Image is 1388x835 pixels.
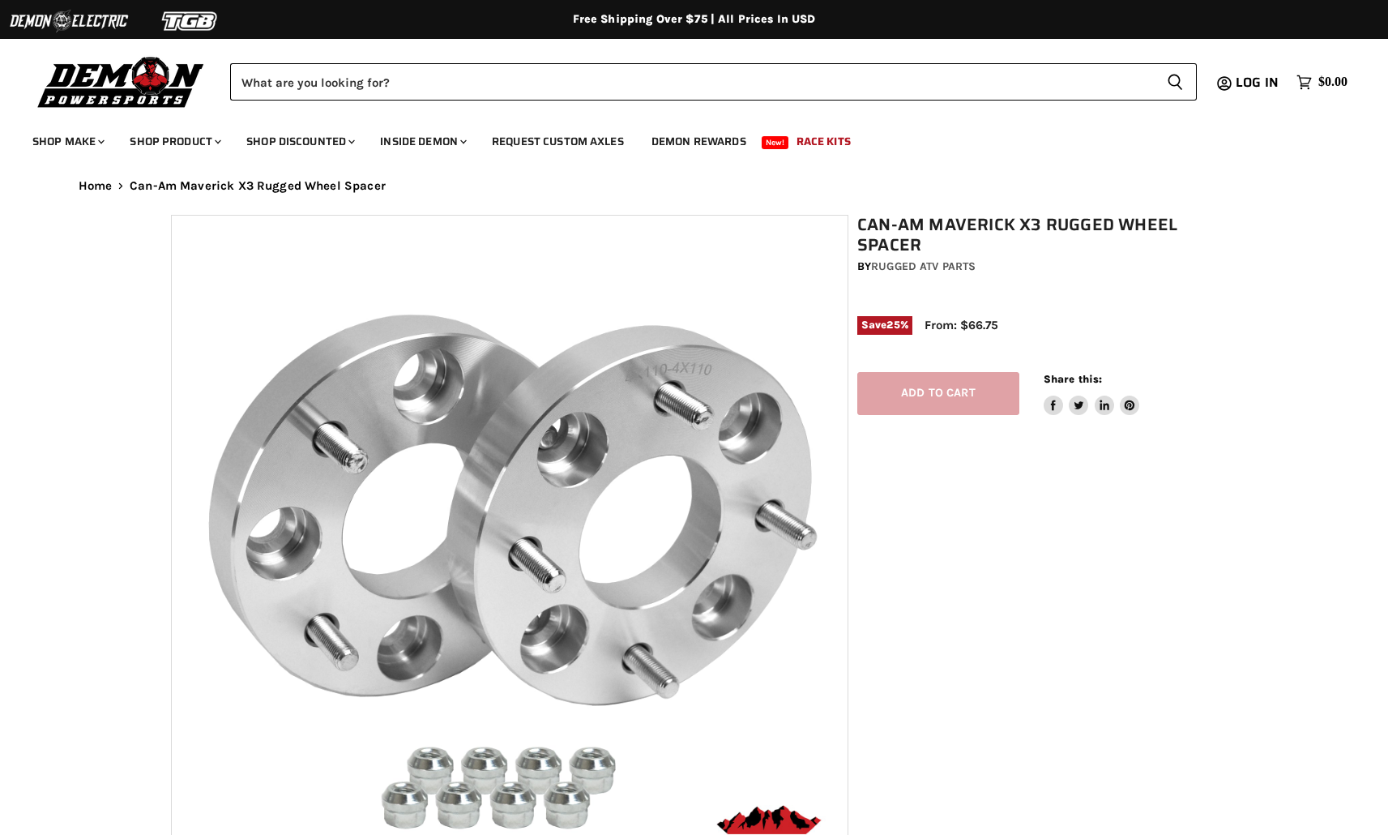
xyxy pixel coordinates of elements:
[480,125,636,158] a: Request Custom Axles
[79,179,113,193] a: Home
[1228,75,1288,90] a: Log in
[1154,63,1197,101] button: Search
[1288,71,1356,94] a: $0.00
[1044,372,1140,415] aside: Share this:
[871,259,976,273] a: Rugged ATV Parts
[925,318,998,332] span: From: $66.75
[130,6,251,36] img: TGB Logo 2
[368,125,476,158] a: Inside Demon
[230,63,1197,101] form: Product
[857,258,1227,276] div: by
[1318,75,1347,90] span: $0.00
[20,125,114,158] a: Shop Make
[117,125,231,158] a: Shop Product
[230,63,1154,101] input: Search
[32,53,210,110] img: Demon Powersports
[639,125,758,158] a: Demon Rewards
[886,319,899,331] span: 25
[1044,373,1102,385] span: Share this:
[784,125,863,158] a: Race Kits
[1236,72,1279,92] span: Log in
[8,6,130,36] img: Demon Electric Logo 2
[857,316,912,334] span: Save %
[234,125,365,158] a: Shop Discounted
[130,179,386,193] span: Can-Am Maverick X3 Rugged Wheel Spacer
[46,12,1343,27] div: Free Shipping Over $75 | All Prices In USD
[857,215,1227,255] h1: Can-Am Maverick X3 Rugged Wheel Spacer
[46,179,1343,193] nav: Breadcrumbs
[20,118,1343,158] ul: Main menu
[762,136,789,149] span: New!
